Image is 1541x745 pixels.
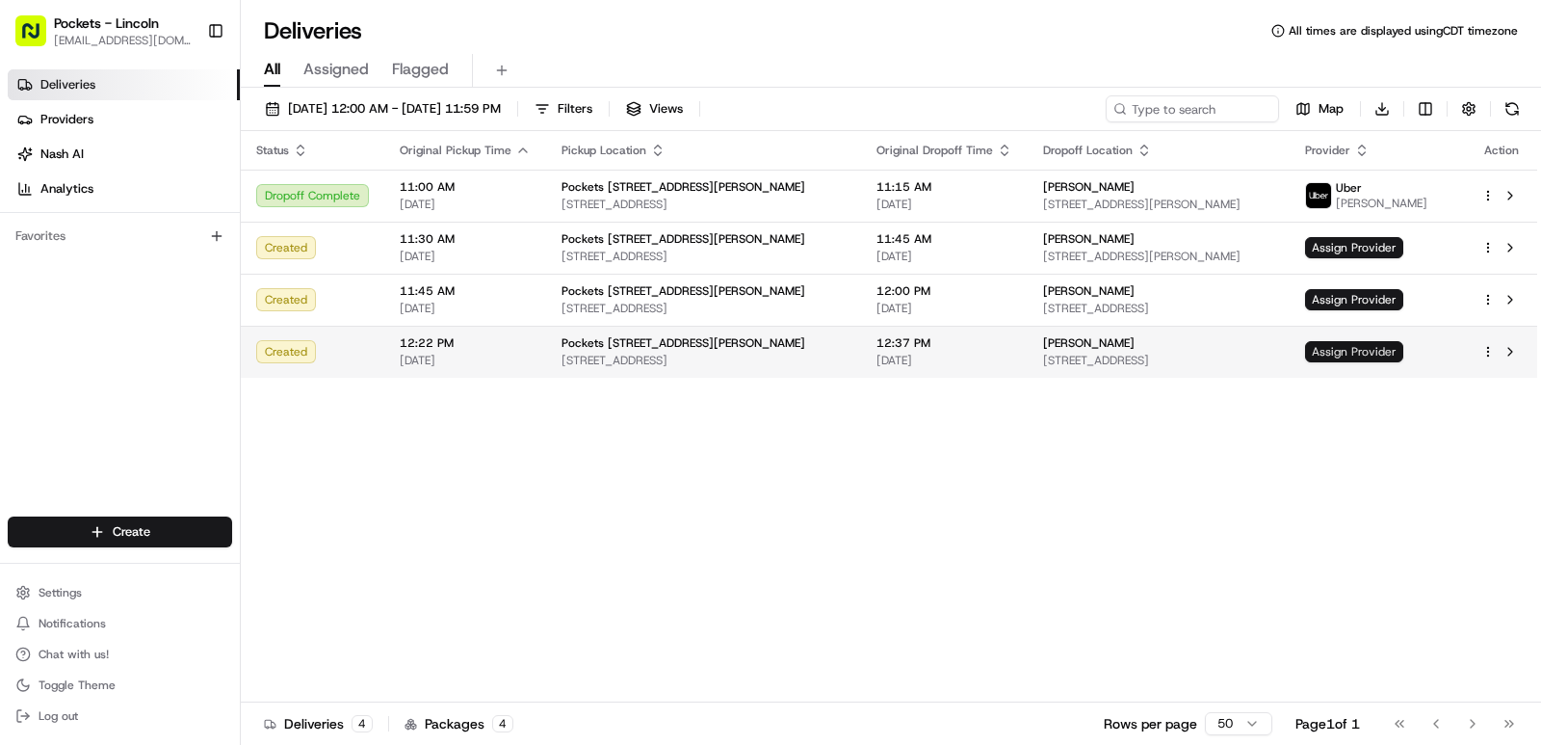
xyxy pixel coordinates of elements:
[8,579,232,606] button: Settings
[400,301,531,316] span: [DATE]
[182,379,309,398] span: API Documentation
[1336,180,1362,196] span: Uber
[1289,23,1518,39] span: All times are displayed using CDT timezone
[39,616,106,631] span: Notifications
[562,231,805,247] span: Pockets [STREET_ADDRESS][PERSON_NAME]
[1287,95,1352,122] button: Map
[405,714,513,733] div: Packages
[8,104,240,135] a: Providers
[1305,237,1403,258] span: Assign Provider
[8,69,240,100] a: Deliveries
[1305,289,1403,310] span: Assign Provider
[400,335,531,351] span: 12:22 PM
[562,179,805,195] span: Pockets [STREET_ADDRESS][PERSON_NAME]
[192,426,233,440] span: Pylon
[562,197,846,212] span: [STREET_ADDRESS]
[256,143,289,158] span: Status
[288,100,501,118] span: [DATE] 12:00 AM - [DATE] 11:59 PM
[400,197,531,212] span: [DATE]
[256,95,509,122] button: [DATE] 12:00 AM - [DATE] 11:59 PM
[400,143,511,158] span: Original Pickup Time
[1336,196,1427,211] span: [PERSON_NAME]
[19,381,35,396] div: 📗
[87,203,265,219] div: We're available if you need us!
[19,251,129,266] div: Past conversations
[40,180,93,198] span: Analytics
[558,100,592,118] span: Filters
[1043,283,1135,299] span: [PERSON_NAME]
[39,647,109,662] span: Chat with us!
[39,678,116,693] span: Toggle Theme
[649,100,683,118] span: Views
[876,283,1012,299] span: 12:00 PM
[264,714,373,733] div: Deliveries
[400,283,531,299] span: 11:45 AM
[40,76,95,93] span: Deliveries
[392,58,449,81] span: Flagged
[876,143,993,158] span: Original Dropoff Time
[1295,714,1360,733] div: Page 1 of 1
[8,517,232,547] button: Create
[39,708,78,724] span: Log out
[8,610,232,637] button: Notifications
[562,249,846,264] span: [STREET_ADDRESS]
[19,184,54,219] img: 1736555255976-a54dd68f-1ca7-489b-9aae-adbdc363a1c4
[1043,301,1274,316] span: [STREET_ADDRESS]
[562,283,805,299] span: Pockets [STREET_ADDRESS][PERSON_NAME]
[617,95,692,122] button: Views
[876,231,1012,247] span: 11:45 AM
[400,231,531,247] span: 11:30 AM
[1481,143,1522,158] div: Action
[562,143,646,158] span: Pickup Location
[562,301,846,316] span: [STREET_ADDRESS]
[8,221,232,252] div: Favorites
[264,58,280,81] span: All
[8,641,232,668] button: Chat with us!
[19,280,50,311] img: Klarizel Pensader
[60,299,159,314] span: Klarizel Pensader
[264,15,362,46] h1: Deliveries
[562,335,805,351] span: Pockets [STREET_ADDRESS][PERSON_NAME]
[1104,714,1197,733] p: Rows per page
[54,33,192,48] button: [EMAIL_ADDRESS][DOMAIN_NAME]
[54,13,159,33] button: Pockets - Lincoln
[400,249,531,264] span: [DATE]
[1106,95,1279,122] input: Type to search
[1305,143,1350,158] span: Provider
[113,523,150,541] span: Create
[299,247,351,270] button: See all
[876,179,1012,195] span: 11:15 AM
[87,184,316,203] div: Start new chat
[876,353,1012,368] span: [DATE]
[1043,353,1274,368] span: [STREET_ADDRESS]
[12,371,155,406] a: 📗Knowledge Base
[39,585,82,600] span: Settings
[876,301,1012,316] span: [DATE]
[173,299,213,314] span: [DATE]
[163,299,170,314] span: •
[352,715,373,732] div: 4
[492,715,513,732] div: 4
[136,425,233,440] a: Powered byPylon
[50,124,318,145] input: Clear
[562,353,846,368] span: [STREET_ADDRESS]
[40,111,93,128] span: Providers
[1043,179,1135,195] span: [PERSON_NAME]
[8,8,199,54] button: Pockets - Lincoln[EMAIL_ADDRESS][DOMAIN_NAME]
[1319,100,1344,118] span: Map
[8,139,240,170] a: Nash AI
[1043,249,1274,264] span: [STREET_ADDRESS][PERSON_NAME]
[1306,183,1331,208] img: uber-new-logo.jpeg
[1043,143,1133,158] span: Dropoff Location
[19,77,351,108] p: Welcome 👋
[327,190,351,213] button: Start new chat
[40,146,84,163] span: Nash AI
[155,371,317,406] a: 💻API Documentation
[19,19,58,58] img: Nash
[39,300,54,315] img: 1736555255976-a54dd68f-1ca7-489b-9aae-adbdc363a1c4
[876,335,1012,351] span: 12:37 PM
[876,249,1012,264] span: [DATE]
[8,173,240,204] a: Analytics
[303,58,369,81] span: Assigned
